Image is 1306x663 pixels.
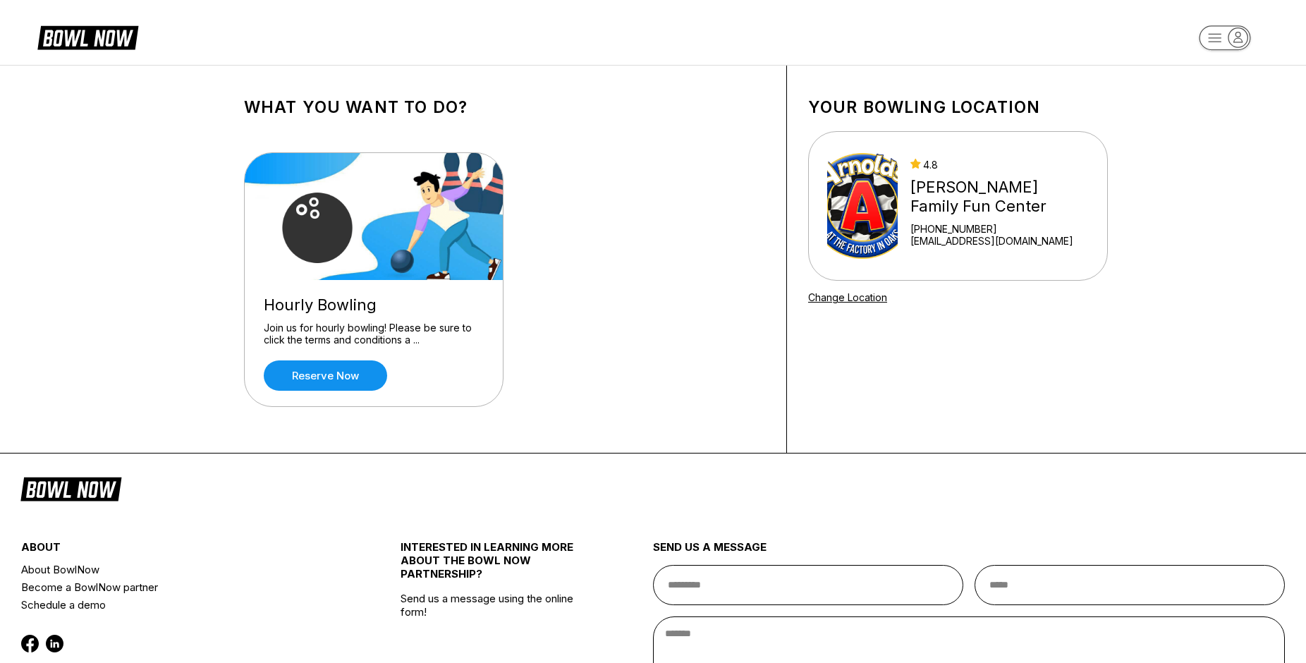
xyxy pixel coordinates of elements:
div: [PERSON_NAME] Family Fun Center [910,178,1089,216]
a: About BowlNow [21,561,337,578]
div: send us a message [653,540,1285,565]
a: Become a BowlNow partner [21,578,337,596]
a: Schedule a demo [21,596,337,614]
a: Change Location [808,291,887,303]
img: Hourly Bowling [245,153,504,280]
a: [EMAIL_ADDRESS][DOMAIN_NAME] [910,235,1089,247]
div: [PHONE_NUMBER] [910,223,1089,235]
div: about [21,540,337,561]
div: Hourly Bowling [264,296,484,315]
h1: Your bowling location [808,97,1108,117]
img: Arnold's Family Fun Center [827,153,898,259]
div: 4.8 [910,159,1089,171]
div: Join us for hourly bowling! Please be sure to click the terms and conditions a ... [264,322,484,346]
div: INTERESTED IN LEARNING MORE ABOUT THE BOWL NOW PARTNERSHIP? [401,540,590,592]
h1: What you want to do? [244,97,765,117]
a: Reserve now [264,360,387,391]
